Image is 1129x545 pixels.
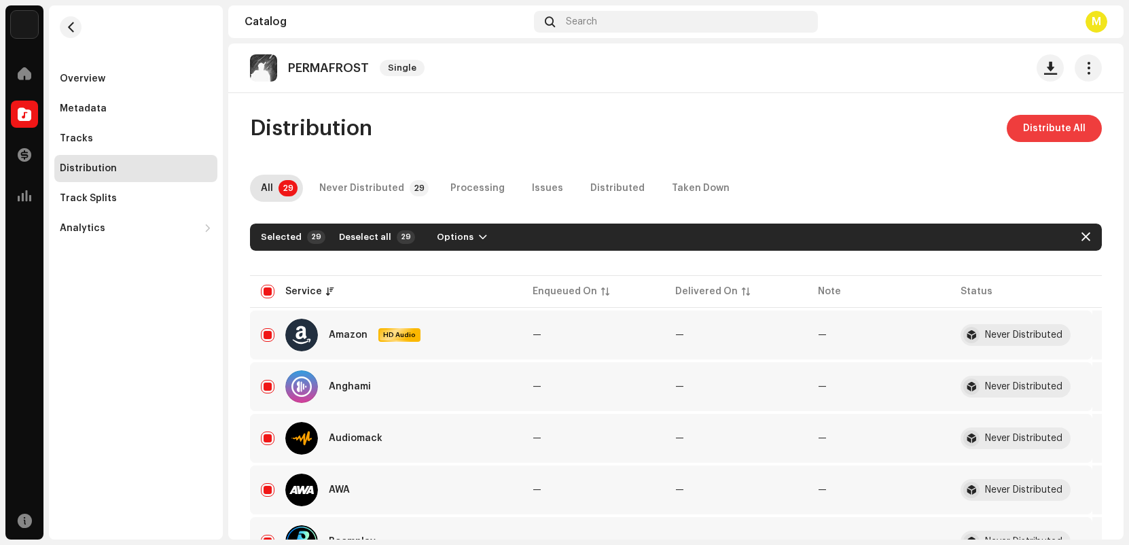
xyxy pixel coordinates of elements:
re-a-table-badge: — [818,382,827,391]
span: — [675,382,684,391]
div: 29 [307,230,325,244]
div: Analytics [60,223,105,234]
div: Distribution [60,163,117,174]
div: Processing [450,175,505,202]
div: Metadata [60,103,107,114]
re-m-nav-item: Metadata [54,95,217,122]
div: Never Distributed [985,382,1062,391]
p: PERMAFROST [288,61,369,75]
span: Distribute All [1023,115,1086,142]
re-m-nav-item: Tracks [54,125,217,152]
span: — [675,330,684,340]
p-badge: 29 [279,180,298,196]
div: Amazon [329,330,368,340]
re-m-nav-item: Overview [54,65,217,92]
re-a-table-badge: — [818,434,827,443]
div: Delivered On [675,285,738,298]
span: Deselect all [339,224,391,251]
div: M [1086,11,1107,33]
span: — [533,434,541,443]
div: Never Distributed [985,434,1062,443]
span: — [533,382,541,391]
re-a-table-badge: — [818,485,827,495]
div: Never Distributed [985,330,1062,340]
div: Catalog [245,16,528,27]
div: Enqueued On [533,285,597,298]
re-a-table-badge: — [818,330,827,340]
re-m-nav-item: Distribution [54,155,217,182]
div: Distributed [590,175,645,202]
div: Never Distributed [985,485,1062,495]
span: — [675,434,684,443]
span: Distribution [250,115,372,142]
span: Search [566,16,597,27]
span: Single [380,60,425,76]
img: acab2465-393a-471f-9647-fa4d43662784 [11,11,38,38]
p-badge: 29 [410,180,429,196]
span: — [533,330,541,340]
div: Anghami [329,382,371,391]
re-m-nav-item: Track Splits [54,185,217,212]
div: Overview [60,73,105,84]
button: Deselect all29 [331,226,420,248]
div: Tracks [60,133,93,144]
span: HD Audio [380,330,419,340]
button: Options [426,226,498,248]
div: All [261,175,273,202]
re-m-nav-dropdown: Analytics [54,215,217,242]
div: Track Splits [60,193,117,204]
div: Selected [261,232,302,243]
div: AWA [329,485,350,495]
span: — [533,485,541,495]
img: 9cb33734-fae5-4d78-9cec-0892bfbcf9e2 [250,54,277,82]
span: — [675,485,684,495]
p-badge: 29 [397,230,415,244]
span: Options [437,224,473,251]
div: Audiomack [329,434,382,443]
button: Distribute All [1007,115,1102,142]
div: Taken Down [672,175,730,202]
div: Never Distributed [319,175,404,202]
div: Service [285,285,322,298]
div: Issues [532,175,563,202]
